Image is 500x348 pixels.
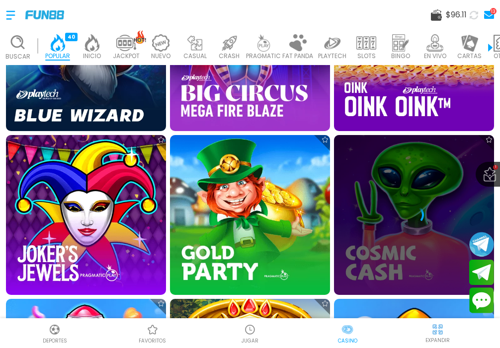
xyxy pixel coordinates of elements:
[43,337,67,345] p: Deportes
[490,8,497,14] div: 13
[116,34,136,52] img: jackpot_light.webp
[391,34,411,52] img: bingo_light.webp
[83,52,101,61] p: INICIO
[469,231,494,257] button: Join telegram channel
[113,52,140,61] p: JACKPOT
[244,324,256,336] img: Casino Jugar
[459,34,479,52] img: cards_light.webp
[45,52,70,61] p: POPULAR
[457,52,482,61] p: CARTAS
[134,30,146,44] img: hot
[219,34,239,52] img: crash_light.webp
[151,34,170,52] img: new_light.webp
[170,135,330,295] img: Gold Party
[6,135,166,295] img: Joker's Jewels
[424,52,446,61] p: EN VIVO
[151,52,170,61] p: NUEVO
[318,52,346,61] p: PLAYTECH
[431,323,444,336] img: hide
[299,322,396,345] a: CasinoCasinoCasino
[246,52,281,61] p: PRAGMATIC
[5,52,30,61] p: Buscar
[338,337,357,345] p: Casino
[82,34,102,52] img: home_light.webp
[481,8,494,22] a: 13
[48,34,68,52] img: popular_active.webp
[185,34,205,52] img: casual_light.webp
[469,287,494,313] button: Contact customer service
[357,52,376,61] p: SLOTS
[322,34,342,52] img: playtech_light.webp
[147,324,159,336] img: Casino Favoritos
[391,52,410,61] p: BINGO
[493,165,498,170] span: 1
[183,52,207,61] p: CASUAL
[242,337,258,345] p: JUGAR
[356,34,376,52] img: slots_light.webp
[446,9,467,21] span: $ 96.11
[201,322,299,345] a: Casino JugarCasino JugarJUGAR
[219,52,240,61] p: CRASH
[49,324,61,336] img: Deportes
[139,337,166,345] p: favoritos
[469,260,494,285] button: Join telegram
[65,33,78,41] div: 40
[425,34,445,52] img: live_light.webp
[6,322,103,345] a: DeportesDeportesDeportes
[103,322,201,345] a: Casino FavoritosCasino Favoritosfavoritos
[253,34,273,52] img: pragmatic_light.webp
[288,34,308,52] img: fat_panda_light.webp
[425,337,450,344] p: EXPANDIR
[282,52,313,61] p: FAT PANDA
[25,10,64,19] img: Company Logo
